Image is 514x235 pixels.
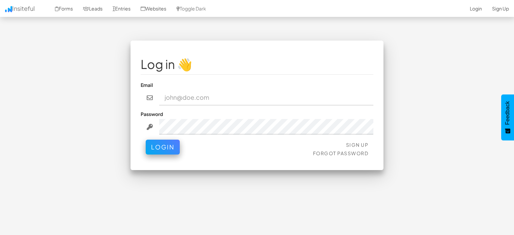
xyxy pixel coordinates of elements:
img: icon.png [5,6,12,12]
label: Password [141,111,163,117]
label: Email [141,81,153,88]
button: Login [146,140,180,155]
input: john@doe.com [159,90,374,105]
button: Feedback - Show survey [501,94,514,140]
a: Sign Up [346,142,369,148]
span: Feedback [505,101,511,125]
a: Forgot Password [313,150,369,156]
h1: Log in 👋 [141,57,373,71]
